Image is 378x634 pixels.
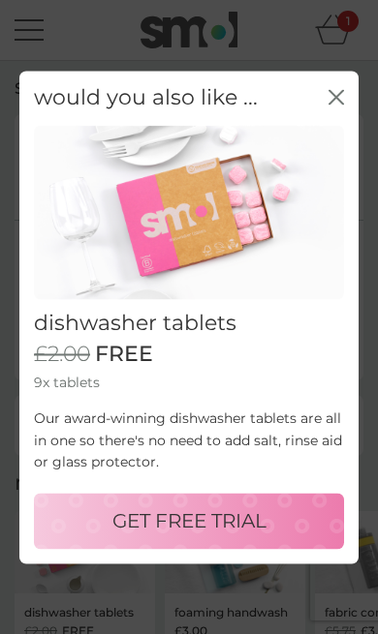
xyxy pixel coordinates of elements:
[34,85,258,110] h2: would you also like ...
[34,493,344,549] button: GET FREE TRIAL
[34,372,344,393] p: 9x tablets
[34,342,90,367] span: £2.00
[95,342,153,367] span: FREE
[34,312,344,337] h2: dishwasher tablets
[34,408,344,473] p: Our award-winning dishwasher tablets are all in one so there's no need to add salt, rinse aid or ...
[112,505,267,536] p: GET FREE TRIAL
[329,89,344,107] button: close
